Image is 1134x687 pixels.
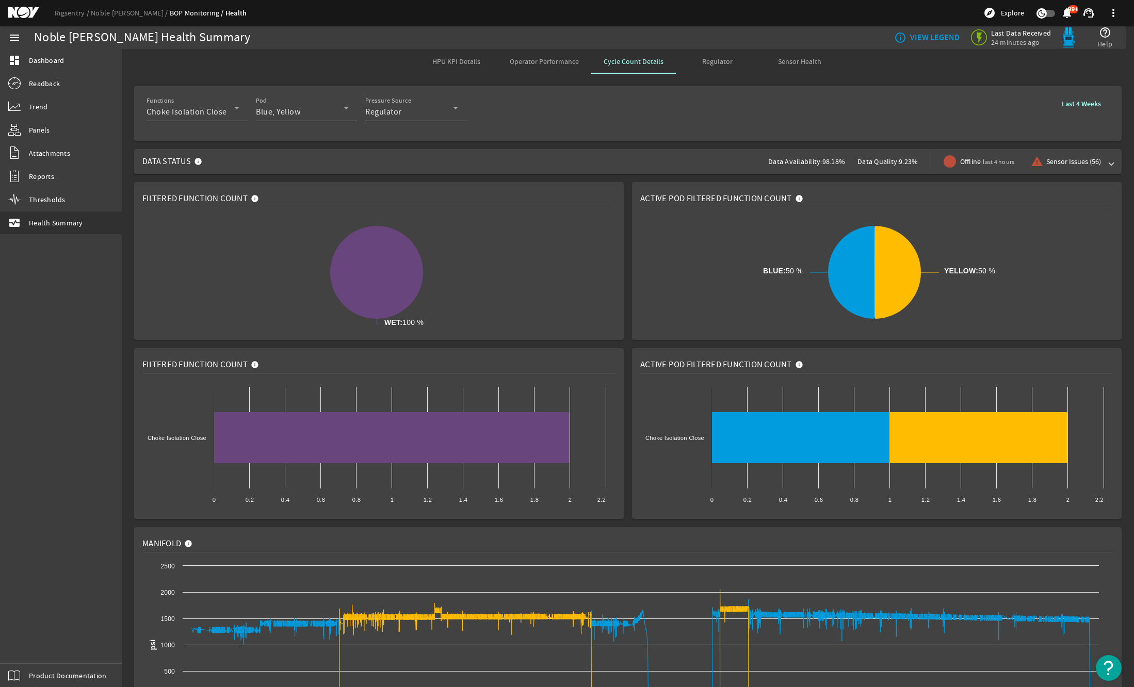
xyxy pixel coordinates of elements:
[510,58,579,65] span: Operator Performance
[29,125,50,135] span: Panels
[640,359,792,370] span: Active Pod Filtered Function Count
[91,8,170,18] a: Noble [PERSON_NAME]
[768,157,822,166] span: Data Availability:
[702,58,733,65] span: Regulator
[142,359,248,370] span: Filtered Function Count
[1061,7,1073,19] mat-icon: notifications
[530,497,539,503] text: 1.8
[597,497,606,503] text: 2.2
[432,58,480,65] span: HPU KPI Details
[317,497,325,503] text: 0.6
[710,497,714,503] text: 0
[352,497,361,503] text: 0.8
[993,497,1001,503] text: 1.6
[763,267,786,275] tspan: BLUE:
[142,538,181,549] span: Manifold
[944,267,995,275] tspan: 50 %
[910,32,960,43] b: VIEW LEGEND
[1027,152,1105,171] button: Sensor Issues (56)
[1054,94,1109,113] button: Last 4 Weeks
[142,193,248,204] span: Filtered Function Count
[850,497,858,503] text: 0.8
[890,28,964,47] button: VIEW LEGEND
[29,55,64,66] span: Dashboard
[857,157,899,166] span: Data Quality:
[921,497,930,503] text: 1.2
[894,31,902,44] mat-icon: info_outline
[160,563,175,570] text: 2500
[1095,497,1104,503] text: 2.2
[424,497,432,503] text: 1.2
[944,267,978,275] tspan: YELLOW:
[1096,655,1122,681] button: Open Resource Center
[8,31,21,44] mat-icon: menu
[1062,99,1101,109] b: Last 4 Weeks
[384,318,402,326] tspan: WET:
[1099,26,1111,39] mat-icon: help_outline
[29,171,54,182] span: Reports
[29,670,106,681] span: Product Documentation
[983,7,996,19] mat-icon: explore
[991,28,1051,38] span: Last Data Received
[365,97,411,105] mat-label: Pressure Source
[281,497,289,503] text: 0.4
[160,642,175,649] text: 1000
[8,54,21,67] mat-icon: dashboard
[29,102,47,112] span: Trend
[779,497,787,503] text: 0.4
[29,78,60,89] span: Readback
[983,158,1014,166] span: last 4 hours
[815,497,823,503] text: 0.6
[1061,8,1072,19] button: 99+
[1028,497,1036,503] text: 1.8
[604,58,663,65] span: Cycle Count Details
[979,5,1028,21] button: Explore
[391,497,394,503] text: 1
[29,194,66,205] span: Thresholds
[149,640,157,650] text: psi
[8,217,21,229] mat-icon: monitor_heart
[960,156,1015,167] span: Offline
[459,497,467,503] text: 1.4
[822,157,846,166] span: 98.18%
[778,58,821,65] span: Sensor Health
[1066,497,1070,503] text: 2
[1082,7,1095,19] mat-icon: support_agent
[147,97,174,105] mat-label: Functions
[1031,155,1039,168] mat-icon: warning
[34,32,251,43] div: Noble [PERSON_NAME] Health Summary
[148,435,206,441] text: Choke Isolation Close
[1101,1,1126,25] button: more_vert
[256,97,267,105] mat-label: Pod
[29,218,83,228] span: Health Summary
[170,8,225,18] a: BOP Monitoring
[763,267,803,275] tspan: 50 %
[1001,8,1024,18] span: Explore
[142,149,206,174] mat-panel-title: Data Status
[160,615,175,623] text: 1500
[645,435,704,441] text: Choke Isolation Close
[147,107,227,117] span: Choke Isolation Close
[1046,156,1101,167] span: Sensor Issues (56)
[569,497,572,503] text: 2
[29,148,70,158] span: Attachments
[991,38,1051,47] span: 24 minutes ago
[225,8,247,18] a: Health
[640,193,792,204] span: Active Pod Filtered Function Count
[160,589,175,596] text: 2000
[213,497,216,503] text: 0
[256,107,300,117] span: Blue, Yellow
[55,8,91,18] a: Rigsentry
[246,497,254,503] text: 0.2
[495,497,503,503] text: 1.6
[743,497,752,503] text: 0.2
[365,107,402,117] span: Regulator
[134,149,1122,174] mat-expansion-panel-header: Data StatusData Availability:98.18%Data Quality:9.23%Offlinelast 4 hoursSensor Issues (56)
[164,668,175,675] text: 500
[1097,39,1112,49] span: Help
[957,497,965,503] text: 1.4
[1058,27,1079,48] img: Bluepod.svg
[384,318,424,326] tspan: 100 %
[899,157,918,166] span: 9.23%
[888,497,892,503] text: 1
